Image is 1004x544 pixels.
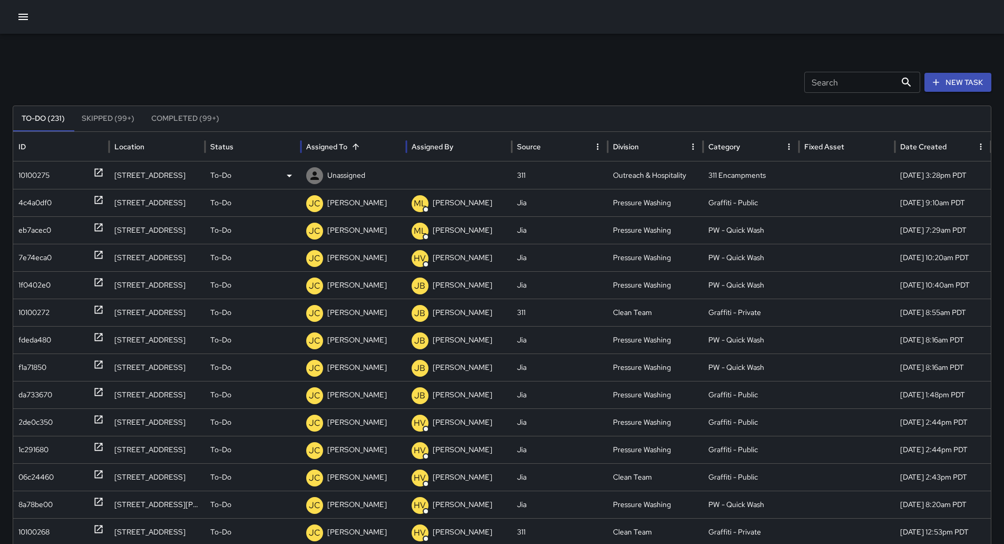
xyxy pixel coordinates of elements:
[109,326,205,354] div: 973 Minna Street
[18,436,48,463] div: 1c291680
[18,299,50,326] div: 10100272
[900,142,947,151] div: Date Created
[433,244,492,271] p: [PERSON_NAME]
[309,280,320,292] p: JC
[309,307,320,320] p: JC
[433,354,492,381] p: [PERSON_NAME]
[608,463,704,491] div: Clean Team
[703,354,799,381] div: PW - Quick Wash
[109,161,205,189] div: 725 Minna Street
[512,189,608,216] div: Jia
[18,162,50,189] div: 10100275
[210,381,231,408] p: To-Do
[512,463,608,491] div: Jia
[703,408,799,436] div: Graffiti - Public
[512,244,608,271] div: Jia
[924,73,991,92] button: New Task
[18,381,52,408] div: da733670
[210,491,231,518] p: To-Do
[109,244,205,271] div: 60 6th Street
[895,381,991,408] div: 9/30/2025, 1:48pm PDT
[433,189,492,216] p: [PERSON_NAME]
[414,225,426,237] p: ML
[327,327,387,354] p: [PERSON_NAME]
[109,299,205,326] div: 1475 Mission Street
[327,217,387,244] p: [PERSON_NAME]
[512,326,608,354] div: Jia
[18,217,51,244] div: eb7acec0
[433,217,492,244] p: [PERSON_NAME]
[210,142,233,151] div: Status
[18,354,46,381] div: f1a71850
[895,491,991,518] div: 9/27/2025, 8:20am PDT
[414,280,425,292] p: JB
[309,499,320,512] p: JC
[210,436,231,463] p: To-Do
[327,244,387,271] p: [PERSON_NAME]
[703,244,799,271] div: PW - Quick Wash
[782,139,796,154] button: Category column menu
[327,409,387,436] p: [PERSON_NAME]
[309,362,320,375] p: JC
[512,408,608,436] div: Jia
[327,162,365,189] p: Unassigned
[309,197,320,210] p: JC
[414,444,426,457] p: HV
[210,327,231,354] p: To-Do
[608,326,704,354] div: Pressure Washing
[414,335,425,347] p: JB
[895,326,991,354] div: 10/3/2025, 8:16am PDT
[512,161,608,189] div: 311
[18,409,53,436] div: 2de0c350
[703,326,799,354] div: PW - Quick Wash
[348,139,363,154] button: Sort
[327,189,387,216] p: [PERSON_NAME]
[895,161,991,189] div: 10/8/2025, 3:28pm PDT
[210,217,231,244] p: To-Do
[109,189,205,216] div: 1217 Mission Street
[608,244,704,271] div: Pressure Washing
[210,464,231,491] p: To-Do
[895,299,991,326] div: 10/3/2025, 8:55am PDT
[608,216,704,244] div: Pressure Washing
[309,527,320,539] p: JC
[18,327,51,354] div: fdeda480
[73,106,143,131] button: Skipped (99+)
[309,417,320,430] p: JC
[414,527,426,539] p: HV
[412,142,453,151] div: Assigned By
[703,491,799,518] div: PW - Quick Wash
[608,299,704,326] div: Clean Team
[590,139,605,154] button: Source column menu
[703,436,799,463] div: Graffiti - Public
[895,244,991,271] div: 10/4/2025, 10:20am PDT
[608,381,704,408] div: Pressure Washing
[109,381,205,408] div: 184 6th Street
[433,491,492,518] p: [PERSON_NAME]
[18,142,26,151] div: ID
[608,271,704,299] div: Pressure Washing
[608,189,704,216] div: Pressure Washing
[433,381,492,408] p: [PERSON_NAME]
[309,252,320,265] p: JC
[703,161,799,189] div: 311 Encampments
[686,139,700,154] button: Division column menu
[306,142,347,151] div: Assigned To
[309,444,320,457] p: JC
[895,436,991,463] div: 9/27/2025, 2:44pm PDT
[327,436,387,463] p: [PERSON_NAME]
[309,472,320,484] p: JC
[109,491,205,518] div: 1001 Howard Street
[18,464,54,491] div: 06c24460
[210,189,231,216] p: To-Do
[512,271,608,299] div: Jia
[414,417,426,430] p: HV
[895,271,991,299] div: 10/3/2025, 10:40am PDT
[433,436,492,463] p: [PERSON_NAME]
[703,216,799,244] div: PW - Quick Wash
[433,272,492,299] p: [PERSON_NAME]
[414,389,425,402] p: JB
[608,436,704,463] div: Pressure Washing
[414,197,426,210] p: ML
[433,299,492,326] p: [PERSON_NAME]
